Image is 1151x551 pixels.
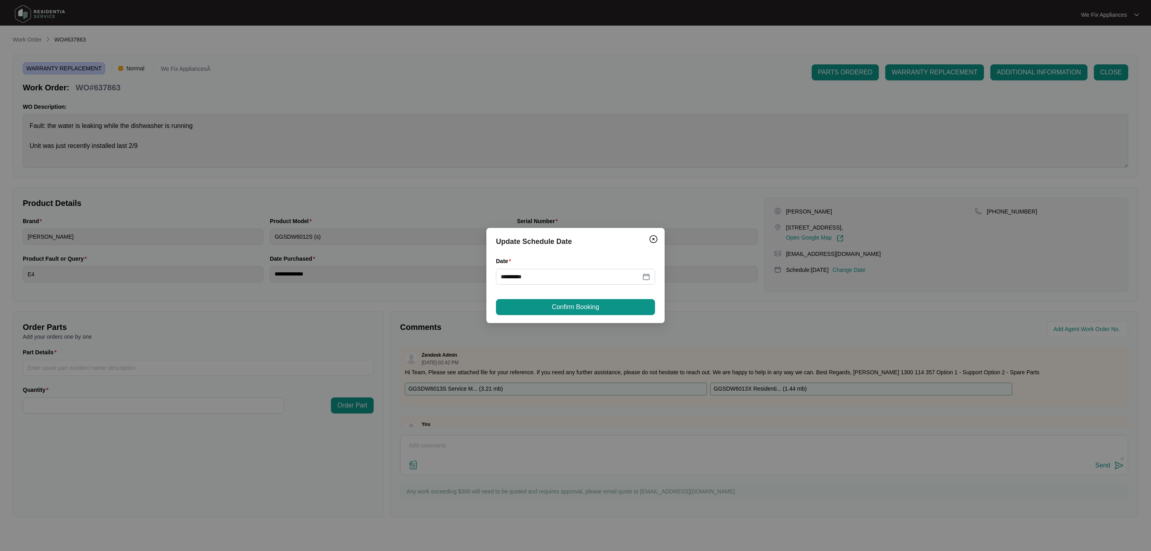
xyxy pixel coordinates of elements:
input: Date [501,272,641,281]
div: Update Schedule Date [496,236,655,247]
label: Date [496,257,514,265]
img: closeCircle [649,234,658,244]
button: Confirm Booking [496,299,655,315]
span: Confirm Booking [552,302,599,312]
button: Close [647,233,660,246]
